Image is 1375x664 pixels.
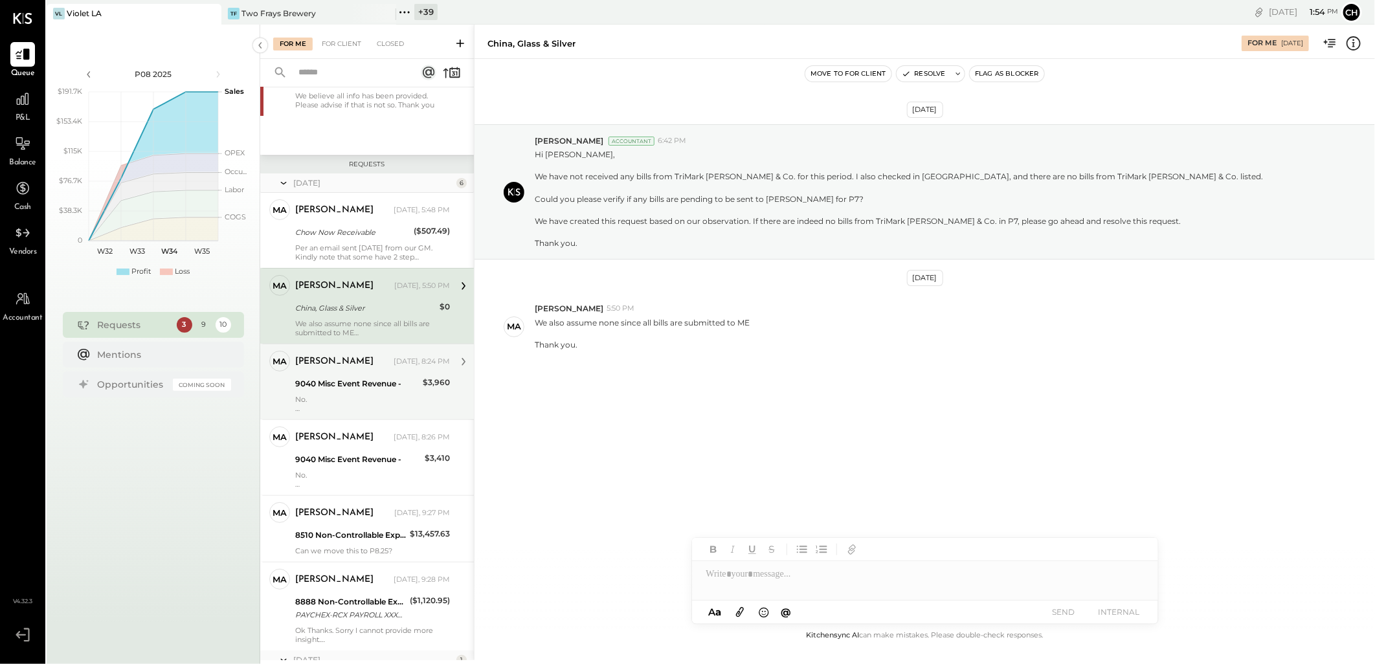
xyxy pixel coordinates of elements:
span: Balance [9,157,36,169]
text: $115K [63,146,82,155]
span: 6:42 PM [658,136,686,146]
button: SEND [1038,603,1090,621]
button: @ [777,604,795,620]
text: Occu... [225,167,247,176]
div: China, Glass & Silver [487,38,576,50]
text: OPEX [225,148,245,157]
div: We believe all info has been provided. Please advise if that is not so. Thank you [295,91,450,109]
div: [DATE] [907,102,943,118]
div: [DATE] [293,177,453,188]
p: Hi [PERSON_NAME], We have not received any bills from TriMark [PERSON_NAME] & Co. for this period... [535,149,1263,249]
div: We also assume none since all bills are submitted to ME [295,319,450,337]
button: Ordered List [813,541,830,558]
span: Queue [11,68,35,80]
a: Balance [1,131,45,169]
div: 9040 Misc Event Revenue - [295,453,421,466]
text: W34 [161,247,178,256]
div: [DATE], 8:24 PM [394,357,450,367]
div: [DATE], 5:50 PM [394,281,450,291]
div: P08 2025 [98,69,208,80]
button: Strikethrough [763,541,780,558]
text: COGS [225,212,246,221]
div: Closed [370,38,410,50]
div: copy link [1253,5,1266,19]
div: [DATE], 9:28 PM [394,575,450,585]
div: $3,410 [425,452,450,465]
p: We also assume none since all bills are submitted to ME [535,317,750,350]
div: Loss [175,267,190,277]
div: [DATE], 9:27 PM [394,508,450,518]
div: [DATE], 5:48 PM [394,205,450,216]
div: $3,960 [423,376,450,389]
div: Requests [267,160,467,169]
span: @ [781,606,791,618]
button: Underline [744,541,761,558]
div: No. [295,470,450,489]
div: 10 [216,317,231,333]
span: Cash [14,202,31,214]
button: Resolve [897,66,951,82]
span: 5:50 PM [607,304,634,314]
div: 6 [456,178,467,188]
a: P&L [1,87,45,124]
div: [PERSON_NAME] [295,204,374,217]
div: Profit [131,267,151,277]
div: For Me [1247,38,1277,49]
div: PAYCHEX-RCX PAYROLL XXXXXXXX000027X THE SAUCE LLC [295,608,406,621]
button: Flag as Blocker [970,66,1044,82]
div: Ok Thanks. Sorry I cannot provide more insight. [295,626,450,644]
div: Ma [273,280,287,292]
div: [PERSON_NAME] [295,431,374,444]
button: Ch [1341,2,1362,23]
div: For Client [315,38,368,50]
span: P&L [16,113,30,124]
div: + 39 [414,4,438,20]
text: 0 [78,236,82,245]
button: Bold [705,541,722,558]
div: Ma [273,573,287,586]
div: Violet LA [67,8,102,19]
div: Opportunities [98,378,166,391]
button: INTERNAL [1093,603,1145,621]
span: Accountant [3,313,43,324]
div: 9 [196,317,212,333]
div: VL [53,8,65,19]
div: Ma [273,355,287,368]
text: $153.4K [56,116,82,126]
a: Queue [1,42,45,80]
div: $13,457.63 [410,527,450,540]
span: Vendors [9,247,37,258]
text: $38.3K [59,206,82,215]
div: [DATE] [1269,6,1338,18]
div: Accountant [609,137,654,146]
div: Ma [273,204,287,216]
div: Requests [98,318,170,331]
span: [PERSON_NAME] [535,303,603,314]
button: Unordered List [794,541,810,558]
div: Ma [273,431,287,443]
div: [PERSON_NAME] [295,280,374,293]
div: Mentions [98,348,225,361]
div: Chow Now Receivable [295,226,410,239]
div: TF [228,8,240,19]
div: Two Frays Brewery [241,8,316,19]
text: $76.7K [59,176,82,185]
text: $191.7K [58,87,82,96]
a: Vendors [1,221,45,258]
div: [PERSON_NAME] [295,355,374,368]
button: Add URL [844,541,860,558]
div: [DATE] [1281,39,1303,48]
button: Aa [705,605,726,619]
span: a [715,606,721,618]
text: W35 [194,247,210,256]
text: W33 [129,247,145,256]
button: Italic [724,541,741,558]
span: [PERSON_NAME] [535,135,603,146]
div: [PERSON_NAME] [295,507,374,520]
div: China, Glass & Silver [295,302,436,315]
text: W32 [97,247,113,256]
button: Move to for client [805,66,891,82]
div: Coming Soon [173,379,231,391]
div: For Me [273,38,313,50]
div: Per an email sent [DATE] from our GM. Kindly note that some have 2 step verification.: [295,243,450,261]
